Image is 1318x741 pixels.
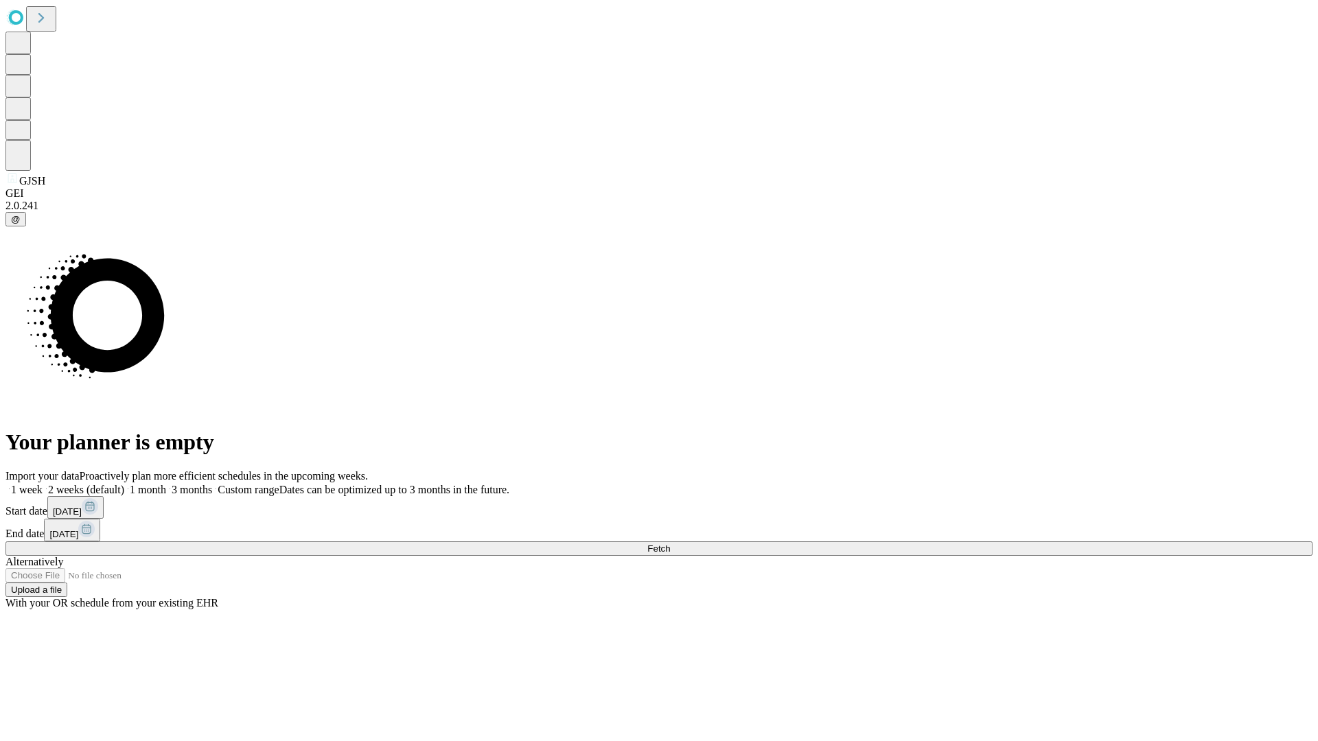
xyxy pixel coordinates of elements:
button: Upload a file [5,583,67,597]
span: 1 month [130,484,166,495]
span: 3 months [172,484,212,495]
span: 1 week [11,484,43,495]
span: Import your data [5,470,80,482]
span: 2 weeks (default) [48,484,124,495]
div: 2.0.241 [5,200,1313,212]
button: [DATE] [47,496,104,519]
span: Custom range [218,484,279,495]
h1: Your planner is empty [5,430,1313,455]
div: GEI [5,187,1313,200]
span: [DATE] [49,529,78,539]
span: [DATE] [53,506,82,517]
span: @ [11,214,21,224]
span: Dates can be optimized up to 3 months in the future. [279,484,509,495]
span: GJSH [19,175,45,187]
button: @ [5,212,26,226]
div: Start date [5,496,1313,519]
div: End date [5,519,1313,541]
span: Fetch [647,543,670,554]
span: With your OR schedule from your existing EHR [5,597,218,609]
span: Proactively plan more efficient schedules in the upcoming weeks. [80,470,368,482]
span: Alternatively [5,556,63,567]
button: Fetch [5,541,1313,556]
button: [DATE] [44,519,100,541]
